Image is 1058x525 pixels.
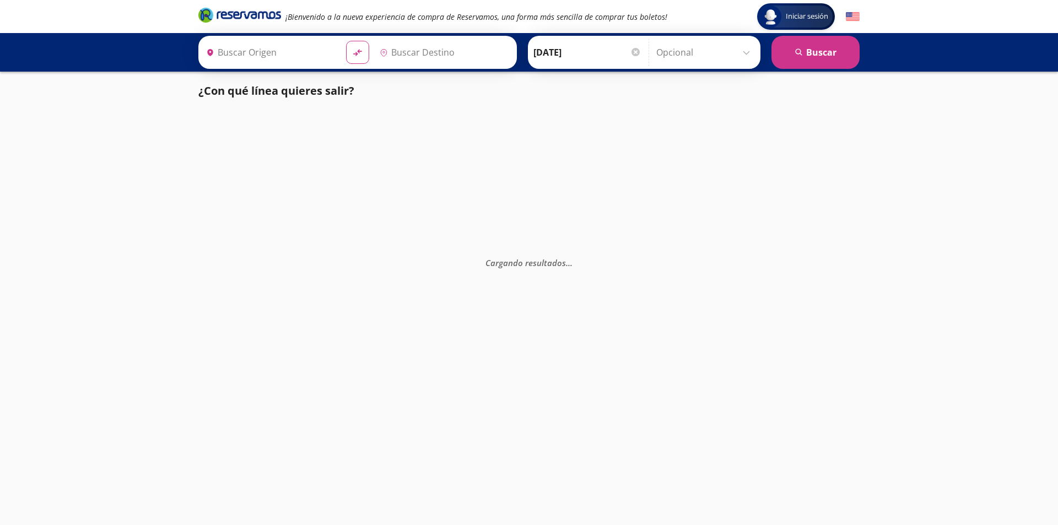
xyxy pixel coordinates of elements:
em: ¡Bienvenido a la nueva experiencia de compra de Reservamos, una forma más sencilla de comprar tus... [285,12,667,22]
input: Elegir Fecha [533,39,641,66]
em: Cargando resultados [485,257,573,268]
button: Buscar [771,36,860,69]
span: . [566,257,568,268]
input: Buscar Origen [202,39,337,66]
i: Brand Logo [198,7,281,23]
button: English [846,10,860,24]
p: ¿Con qué línea quieres salir? [198,83,354,99]
span: . [568,257,570,268]
a: Brand Logo [198,7,281,26]
span: Iniciar sesión [781,11,833,22]
span: . [570,257,573,268]
input: Opcional [656,39,755,66]
input: Buscar Destino [375,39,511,66]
